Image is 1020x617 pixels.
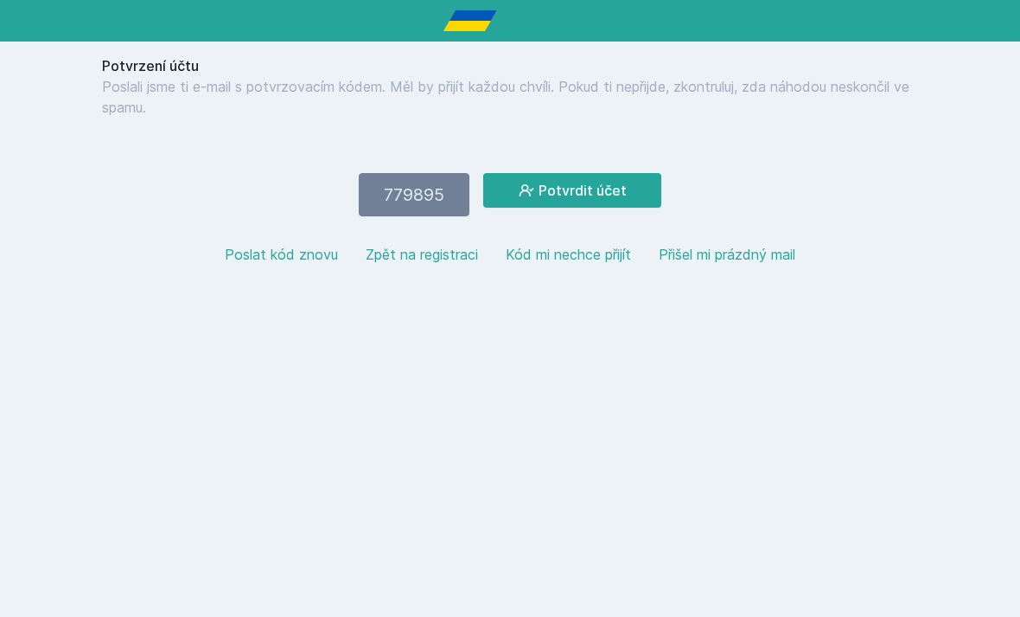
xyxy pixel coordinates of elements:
[506,244,631,265] button: Kód mi nechce přijít
[102,76,918,118] p: Poslali jsme ti e-mail s potvrzovacím kódem. Měl by přijít každou chvíli. Pokud ti nepřijde, zkon...
[102,55,918,76] h1: Potvrzení účtu
[225,244,338,265] button: Poslat kód znovu
[483,173,661,208] button: Potvrdit účet
[359,173,469,216] input: 123456
[659,244,795,265] button: Přišel mi prázdný mail
[366,244,478,265] button: Zpět na registraci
